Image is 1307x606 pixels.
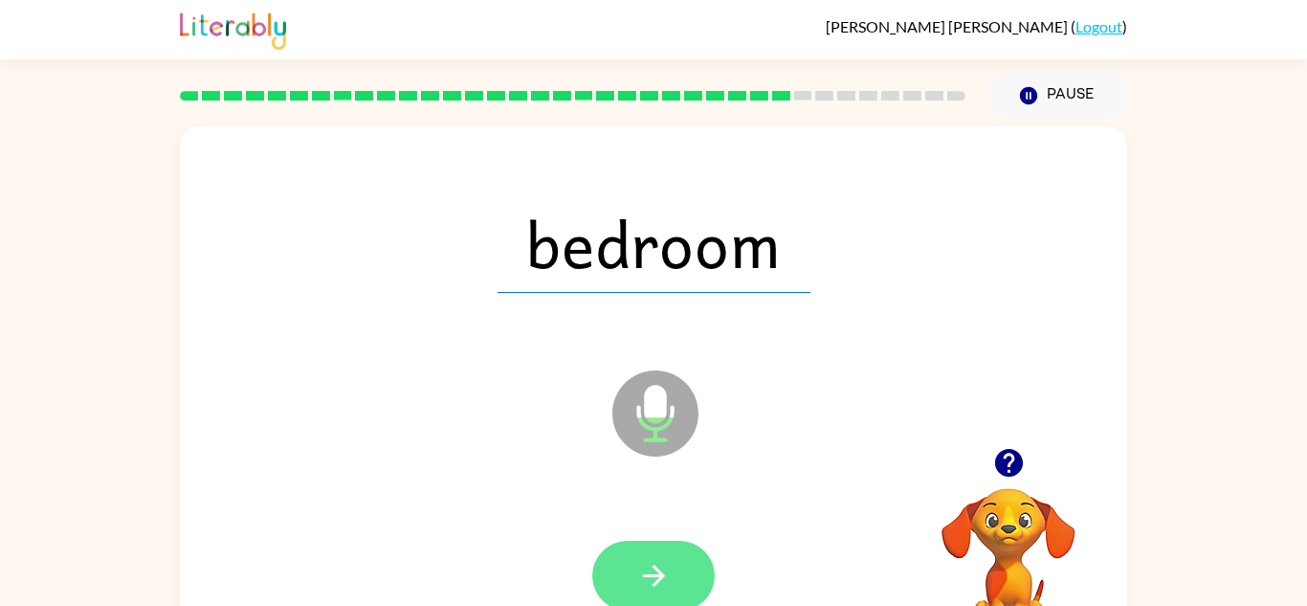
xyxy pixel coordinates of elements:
[498,193,810,293] span: bedroom
[1075,17,1122,35] a: Logout
[180,8,286,50] img: Literably
[826,17,1071,35] span: [PERSON_NAME] [PERSON_NAME]
[826,17,1127,35] div: ( )
[988,74,1127,118] button: Pause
